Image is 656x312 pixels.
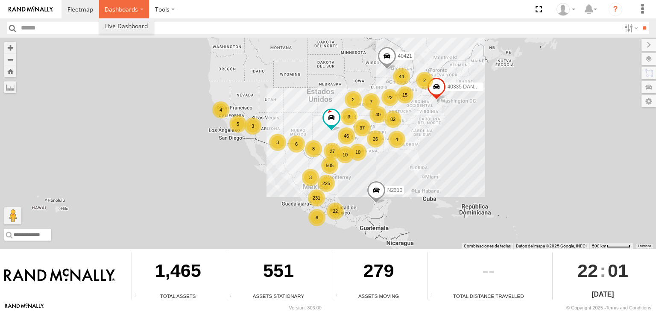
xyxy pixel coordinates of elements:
div: Total number of assets current stationary. [227,293,240,300]
div: 3 [340,108,357,125]
div: 3 [269,134,286,151]
div: 505 [321,157,338,174]
span: 01 [608,252,628,289]
button: Combinaciones de teclas [464,243,511,249]
div: 7 [363,93,380,110]
button: Zoom in [4,42,16,53]
div: 6 [288,135,305,153]
div: Assets Moving [333,292,425,300]
div: 46 [338,127,355,144]
button: Zoom out [4,53,16,65]
div: 6 [308,209,325,226]
div: Total distance travelled by all assets within specified date range and applied filters [428,293,441,300]
span: 40421 [398,53,412,59]
div: [DATE] [553,289,653,300]
div: Assets Stationary [227,292,329,300]
button: Escala del mapa: 500 km por 52 píxeles [589,243,633,249]
div: 8 [305,140,322,157]
label: Search Filter Options [621,22,639,34]
img: Rand McNally [4,268,115,283]
div: Total Distance Travelled [428,292,549,300]
div: Miguel Cantu [553,3,578,16]
div: 5 [229,115,246,132]
div: Total Assets [132,292,224,300]
button: Zoom Home [4,65,16,77]
div: 3 [244,118,261,135]
div: 40 [369,106,387,123]
div: 37 [354,119,371,136]
div: 26 [367,130,384,147]
div: 279 [333,252,425,292]
div: 22 [327,203,344,220]
div: 44 [393,68,410,85]
div: 2 [345,91,362,108]
a: Terms and Conditions [606,305,651,310]
i: ? [609,3,622,16]
div: 3 [302,169,319,186]
div: 82 [384,111,401,128]
div: 15 [396,86,413,103]
span: 40335 DAÑADO [448,83,485,89]
span: 22 [577,252,598,289]
a: Términos (se abre en una nueva pestaña) [638,244,651,247]
img: rand-logo.svg [9,6,53,12]
div: 27 [324,143,341,160]
span: N2310 [387,187,402,193]
div: 2 [416,72,433,89]
div: 551 [227,252,329,292]
div: © Copyright 2025 - [566,305,651,310]
label: Map Settings [641,95,656,107]
label: Measure [4,81,16,93]
span: Datos del mapa ©2025 Google, INEGI [516,244,587,248]
div: : [553,252,653,289]
div: 4 [388,131,405,148]
a: Visit our Website [5,303,44,312]
div: 1,465 [132,252,224,292]
div: 225 [318,175,335,192]
div: 231 [308,189,325,206]
span: 500 km [592,244,606,248]
div: 10 [337,146,354,163]
div: Version: 306.00 [289,305,322,310]
div: 10 [349,144,366,161]
div: 22 [381,89,398,106]
div: Total number of Enabled Assets [132,293,145,300]
div: 4 [212,101,229,118]
button: Arrastra al hombrecito al mapa para abrir Street View [4,207,21,224]
div: Total number of assets current in transit. [333,293,346,300]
